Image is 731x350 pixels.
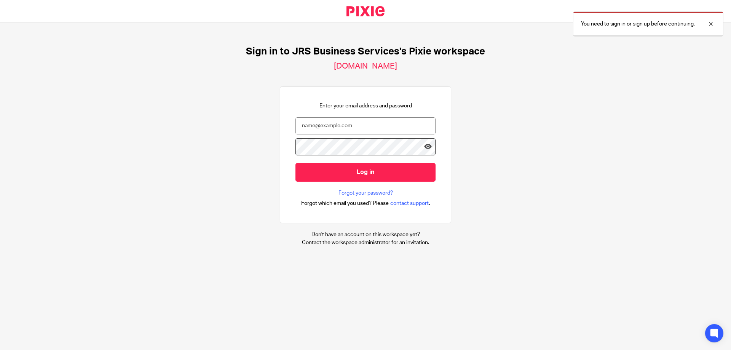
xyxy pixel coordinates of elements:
p: You need to sign in or sign up before continuing. [581,20,695,28]
span: contact support [390,200,429,207]
h1: Sign in to JRS Business Services's Pixie workspace [246,46,485,58]
span: Forgot which email you used? Please [301,200,389,207]
h2: [DOMAIN_NAME] [334,61,397,71]
div: . [301,199,430,208]
input: Log in [295,163,436,182]
p: Don't have an account on this workspace yet? [302,231,429,238]
p: Contact the workspace administrator for an invitation. [302,239,429,246]
a: Forgot your password? [338,189,393,197]
p: Enter your email address and password [319,102,412,110]
input: name@example.com [295,117,436,134]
